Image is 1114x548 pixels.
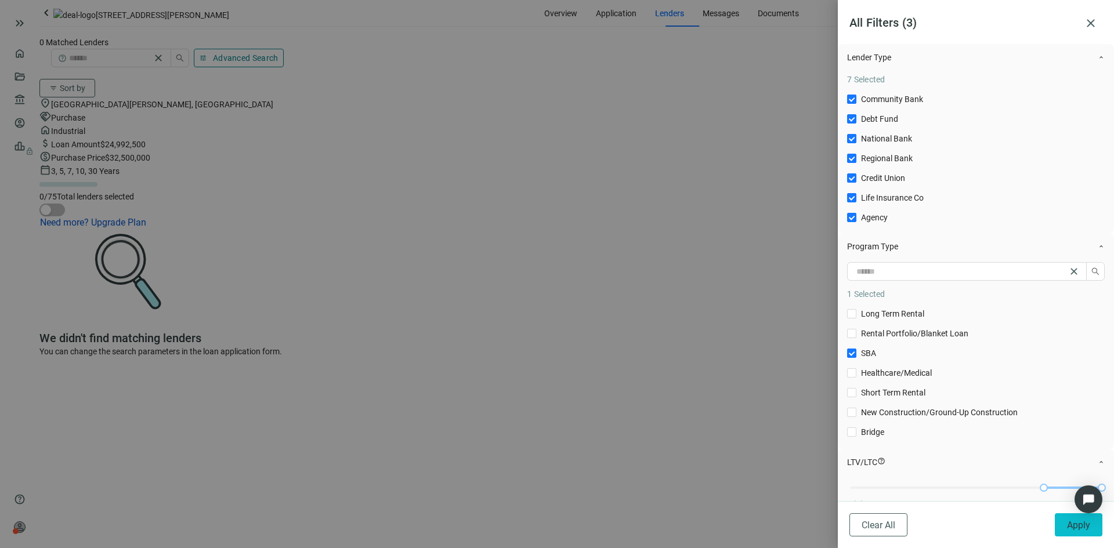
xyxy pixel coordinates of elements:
span: Bridge [856,426,889,438]
span: close [1084,16,1098,30]
span: Clear All [862,520,895,531]
span: Program Type [847,242,898,251]
span: Credit Union [856,172,910,184]
div: Open Intercom Messenger [1075,485,1102,513]
article: All Filters ( 3 ) [849,14,1079,32]
button: Apply [1055,513,1102,536]
article: 1 Selected [847,288,1105,300]
span: Short Term Rental [856,386,930,399]
span: Apply [1067,520,1090,531]
div: keyboard_arrow_upLTV/LTChelp [838,449,1114,476]
span: National Bank [856,132,917,145]
span: close [1068,266,1080,277]
div: keyboard_arrow_upLender Type [838,44,1114,71]
span: Long Term Rental [856,307,929,320]
span: help [877,457,885,465]
span: search [1091,267,1099,275]
div: keyboard_arrow_upProgram Type [838,233,1114,260]
span: Debt Fund [856,112,903,125]
article: 7 Selected [847,73,1105,86]
label: Minimum [847,498,888,510]
button: close [1079,12,1102,35]
span: Life Insurance Co [856,191,928,204]
span: Lender Type [847,53,891,62]
button: Clear All [849,513,907,536]
span: Community Bank [856,93,928,106]
span: Healthcare/Medical [856,366,936,379]
span: Agency [856,211,892,224]
span: New Construction/Ground-Up Construction [856,406,1022,419]
span: Rental Portfolio/Blanket Loan [856,327,973,340]
span: Regional Bank [856,152,917,165]
span: LTV/LTC [847,458,877,467]
span: SBA [856,347,881,360]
